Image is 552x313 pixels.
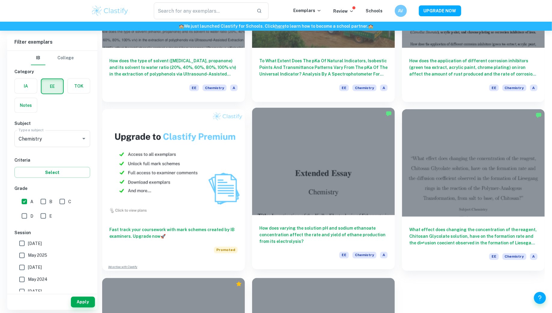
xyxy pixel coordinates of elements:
h6: Filter exemplars [7,34,97,51]
h6: Fast track your coursework with mark schemes created by IB examiners. Upgrade now [109,226,238,240]
span: A [530,253,538,260]
span: EE [489,85,499,91]
a: What effect does changing the concentration of the reagent, Chitosan Glycolate solution, have on ... [402,109,545,271]
span: A [30,198,33,205]
span: D [30,213,33,219]
span: EE [489,253,499,260]
button: EE [41,79,63,94]
span: EE [189,85,199,91]
button: Notes [15,98,37,113]
h6: Category [14,68,90,75]
button: IB [31,51,45,65]
h6: What effect does changing the concentration of the reagent, Chitosan Glycolate solution, have on ... [409,226,538,246]
h6: Session [14,229,90,236]
h6: How does varying the solution pH and sodium ethanoate concentration affect the rate and yield of ... [259,225,388,245]
p: Exemplars [294,7,322,14]
h6: How does the type of solvent ([MEDICAL_DATA], propanone) and its solvent to water ratio (20%, 40%... [109,57,238,77]
span: Promoted [214,247,238,253]
span: B [49,198,52,205]
span: [DATE] [28,240,42,247]
span: May 2025 [28,252,47,259]
span: May 2024 [28,276,47,283]
span: Chemistry [502,253,526,260]
button: Open [80,135,88,143]
span: A [380,252,388,259]
span: 🚀 [160,234,166,239]
h6: To What Extent Does The pKa Of Natural Indicators, Isobestic Points And Transmittance Patterns Va... [259,57,388,77]
span: EE [339,85,349,91]
h6: We just launched Clastify for Schools. Click to learn how to become a school partner. [1,23,551,29]
span: EE [339,252,349,259]
span: [DATE] [28,288,42,295]
button: College [57,51,74,65]
span: C [68,198,71,205]
span: Chemistry [502,85,526,91]
button: Select [14,167,90,178]
span: Chemistry [203,85,227,91]
img: Marked [536,112,542,118]
h6: How does the application of different corrosion inhibitors (green tea extract, acrylic paint, chr... [409,57,538,77]
img: Thumbnail [102,109,245,216]
input: Search for any exemplars... [154,2,252,19]
span: 🏫 [179,24,184,29]
span: Chemistry [352,252,377,259]
span: [DATE] [28,264,42,271]
span: A [380,85,388,91]
h6: AV [397,8,404,14]
a: How does varying the solution pH and sodium ethanoate concentration affect the rate and yield of ... [252,109,395,271]
button: AV [395,5,407,17]
div: Premium [236,281,242,287]
h6: Grade [14,185,90,192]
button: Apply [71,297,95,308]
img: Clastify logo [91,5,129,17]
span: 🏫 [368,24,373,29]
button: UPGRADE NOW [419,5,461,16]
button: TOK [68,79,90,93]
span: Chemistry [352,85,377,91]
h6: Subject [14,120,90,127]
span: A [230,85,238,91]
button: IA [15,79,37,93]
label: Type a subject [19,128,44,133]
span: A [530,85,538,91]
img: Marked [386,111,392,117]
a: here [275,24,285,29]
a: Schools [366,8,383,13]
button: Help and Feedback [534,292,546,304]
h6: Criteria [14,157,90,163]
a: Advertise with Clastify [108,265,137,269]
span: E [49,213,52,219]
div: Filter type choice [31,51,74,65]
p: Review [334,8,354,14]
